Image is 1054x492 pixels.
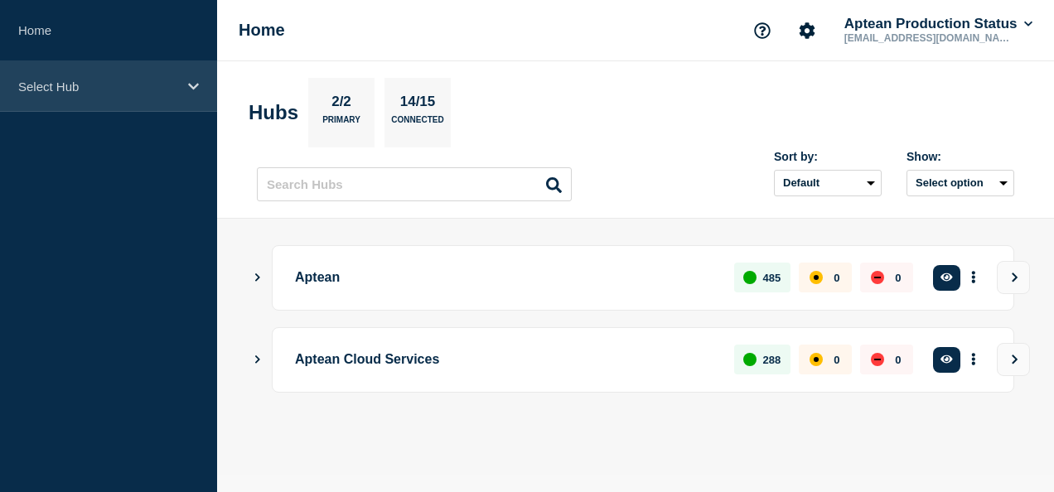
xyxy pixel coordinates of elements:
[257,167,572,201] input: Search Hubs
[997,261,1030,294] button: View
[907,150,1014,163] div: Show:
[18,80,177,94] p: Select Hub
[322,115,360,133] p: Primary
[871,271,884,284] div: down
[997,343,1030,376] button: View
[841,16,1036,32] button: Aptean Production Status
[743,353,757,366] div: up
[295,345,715,375] p: Aptean Cloud Services
[743,271,757,284] div: up
[254,354,262,366] button: Show Connected Hubs
[763,272,781,284] p: 485
[790,13,824,48] button: Account settings
[394,94,442,115] p: 14/15
[895,272,901,284] p: 0
[963,345,984,375] button: More actions
[745,13,780,48] button: Support
[895,354,901,366] p: 0
[254,272,262,284] button: Show Connected Hubs
[841,32,1013,44] p: [EMAIL_ADDRESS][DOMAIN_NAME]
[239,21,285,40] h1: Home
[834,272,839,284] p: 0
[391,115,443,133] p: Connected
[774,150,882,163] div: Sort by:
[326,94,358,115] p: 2/2
[249,101,298,124] h2: Hubs
[907,170,1014,196] button: Select option
[295,263,715,293] p: Aptean
[834,354,839,366] p: 0
[963,263,984,293] button: More actions
[774,170,882,196] select: Sort by
[810,353,823,366] div: affected
[810,271,823,284] div: affected
[871,353,884,366] div: down
[763,354,781,366] p: 288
